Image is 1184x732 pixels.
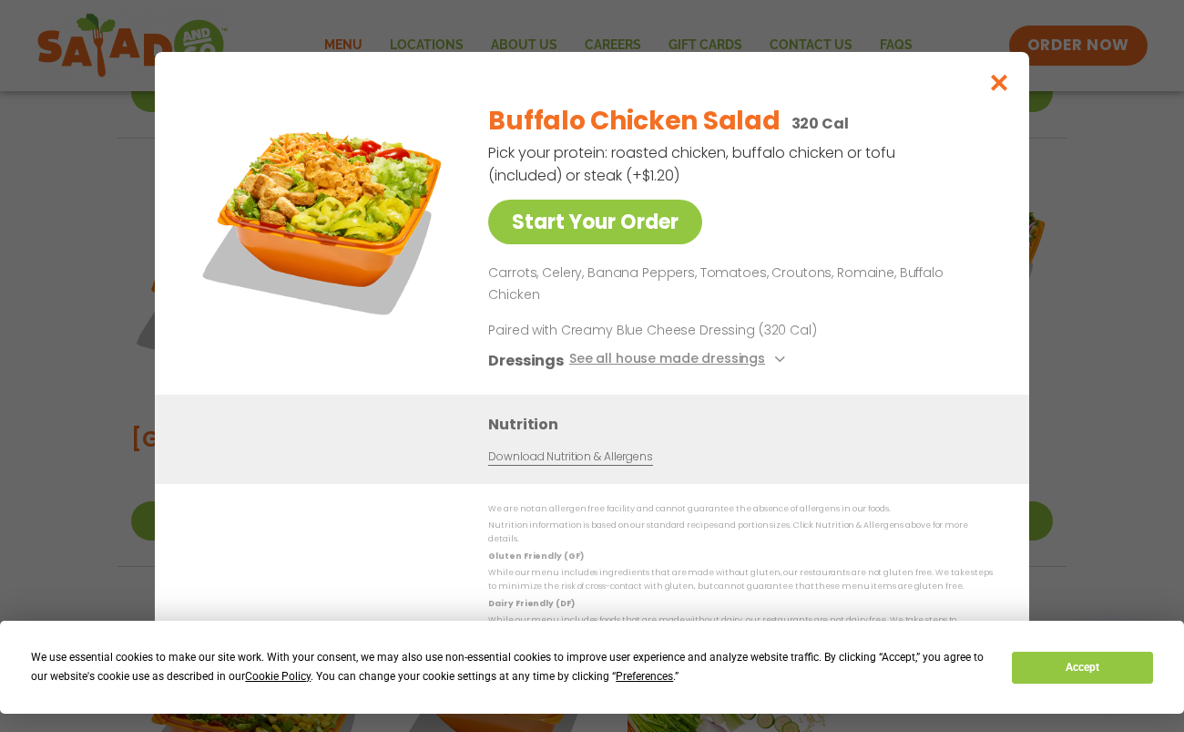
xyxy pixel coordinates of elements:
[488,597,574,608] strong: Dairy Friendly (DF)
[31,648,990,686] div: We use essential cookies to make our site work. With your consent, we may also use non-essential ...
[488,412,1002,435] h3: Nutrition
[488,550,583,561] strong: Gluten Friendly (GF)
[970,52,1029,113] button: Close modal
[569,348,791,371] button: See all house made dressings
[791,112,849,135] p: 320 Cal
[488,448,652,465] a: Download Nutrition & Allergens
[488,320,825,339] p: Paired with Creamy Blue Cheese Dressing (320 Cal)
[488,502,993,516] p: We are not an allergen free facility and cannot guarantee the absence of allergens in our foods.
[245,670,311,683] span: Cookie Policy
[488,141,898,187] p: Pick your protein: roasted chicken, buffalo chicken or tofu (included) or steak (+$1.20)
[616,670,673,683] span: Preferences
[488,613,993,642] p: While our menu includes foods that are made without dairy, our restaurants are not dairy free. We...
[488,200,702,244] a: Start Your Order
[488,566,993,594] p: While our menu includes ingredients that are made without gluten, our restaurants are not gluten ...
[196,88,451,344] img: Featured product photo for Buffalo Chicken Salad
[488,102,780,140] h2: Buffalo Chicken Salad
[488,519,993,547] p: Nutrition information is based on our standard recipes and portion sizes. Click Nutrition & Aller...
[488,348,564,371] h3: Dressings
[1012,652,1152,684] button: Accept
[488,263,985,306] p: Carrots, Celery, Banana Peppers, Tomatoes, Croutons, Romaine, Buffalo Chicken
